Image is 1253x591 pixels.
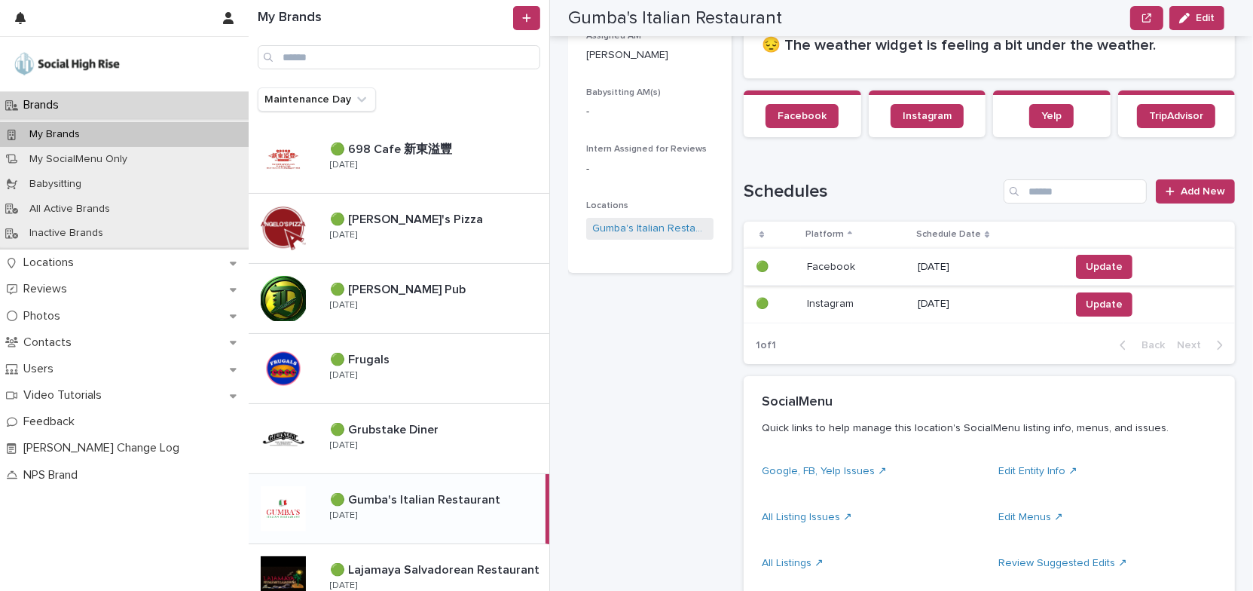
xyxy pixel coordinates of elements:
button: Next [1171,338,1235,352]
p: [PERSON_NAME] [586,47,714,63]
a: Edit Menus ↗ [998,512,1063,522]
p: 1 of 1 [744,327,788,364]
p: Facebook [807,258,858,274]
a: Gumba's Italian Restaurant [592,221,707,237]
a: All Listing Issues ↗ [762,512,852,522]
p: 🟢 [PERSON_NAME] Pub [330,280,469,297]
p: 🟢 Grubstake Diner [330,420,442,437]
p: Brands [17,98,71,112]
a: 🟢 698 Cafe 新東溢豐🟢 698 Cafe 新東溢豐 [DATE] [249,124,549,194]
tr: 🟢🟢 InstagramInstagram [DATE]Update [744,286,1235,323]
h2: Gumba's Italian Restaurant [568,8,782,29]
span: Babysitting AM(s) [586,88,661,97]
p: NPS Brand [17,468,90,482]
p: 🟢 Lajamaya Salvadorean Restaurant [330,560,542,577]
a: TripAdvisor [1137,104,1215,128]
span: Instagram [903,111,952,121]
a: 🟢 Grubstake Diner🟢 Grubstake Diner [DATE] [249,404,549,474]
p: 🟢 [PERSON_NAME]'s Pizza [330,210,486,227]
p: [DATE] [918,298,1058,311]
span: Edit [1196,13,1215,23]
a: Google, FB, Yelp Issues ↗ [762,466,887,476]
p: All Active Brands [17,203,122,216]
button: Update [1076,292,1132,317]
span: Next [1177,340,1210,351]
p: Instagram [807,295,857,311]
p: 🟢 Gumba's Italian Restaurant [330,490,503,507]
button: Maintenance Day [258,87,376,112]
p: - [586,104,714,120]
p: Inactive Brands [17,227,115,240]
h2: 😔 The weather widget is feeling a bit under the weather. [762,36,1217,54]
span: Yelp [1041,111,1062,121]
span: TripAdvisor [1149,111,1203,121]
p: Locations [17,256,86,270]
button: Edit [1169,6,1224,30]
a: 🟢 Frugals🟢 Frugals [DATE] [249,334,549,404]
p: [PERSON_NAME] Change Log [17,441,191,455]
p: [DATE] [330,440,357,451]
img: o5DnuTxEQV6sW9jFYBBf [12,49,122,79]
p: [DATE] [330,160,357,170]
p: Reviews [17,282,79,296]
button: Update [1076,255,1132,279]
p: [DATE] [918,261,1058,274]
a: Facebook [766,104,839,128]
p: Video Tutorials [17,388,114,403]
tr: 🟢🟢 FacebookFacebook [DATE]Update [744,248,1235,286]
span: Assigned AM [586,32,641,41]
a: 🟢 [PERSON_NAME] Pub🟢 [PERSON_NAME] Pub [DATE] [249,264,549,334]
a: Yelp [1029,104,1074,128]
p: My Brands [17,128,92,141]
span: Back [1132,340,1165,351]
p: 🟢 698 Cafe 新東溢豐 [330,139,455,157]
p: Users [17,362,66,376]
h1: My Brands [258,10,510,26]
a: Add New [1156,179,1235,204]
a: 🟢 Gumba's Italian Restaurant🟢 Gumba's Italian Restaurant [DATE] [249,474,549,544]
p: 🟢 Frugals [330,350,393,367]
p: Babysitting [17,178,93,191]
p: [DATE] [330,300,357,311]
span: Locations [586,201,628,210]
h1: Schedules [744,181,998,203]
h2: SocialMenu [762,394,833,411]
span: Update [1086,297,1123,312]
p: My SocialMenu Only [17,153,139,166]
p: 🟢 [756,295,772,311]
p: Quick links to help manage this location's SocialMenu listing info, menus, and issues. [762,421,1211,435]
button: Back [1108,338,1171,352]
input: Search [1004,179,1147,204]
p: Contacts [17,335,84,350]
p: [DATE] [330,580,357,591]
a: 🟢 [PERSON_NAME]'s Pizza🟢 [PERSON_NAME]'s Pizza [DATE] [249,194,549,264]
p: [DATE] [330,230,357,240]
a: Review Suggested Edits ↗ [998,558,1127,568]
p: Feedback [17,415,87,429]
a: Instagram [891,104,964,128]
span: Add New [1181,186,1225,197]
input: Search [258,45,540,69]
p: [DATE] [330,510,357,521]
p: 🟢 [756,258,772,274]
p: [DATE] [330,370,357,381]
p: Platform [805,226,844,243]
span: Update [1086,259,1123,274]
p: Schedule Date [916,226,981,243]
a: Edit Entity Info ↗ [998,466,1077,476]
a: All Listings ↗ [762,558,824,568]
span: Intern Assigned for Reviews [586,145,707,154]
p: Photos [17,309,72,323]
div: - [586,161,714,177]
span: Facebook [778,111,827,121]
